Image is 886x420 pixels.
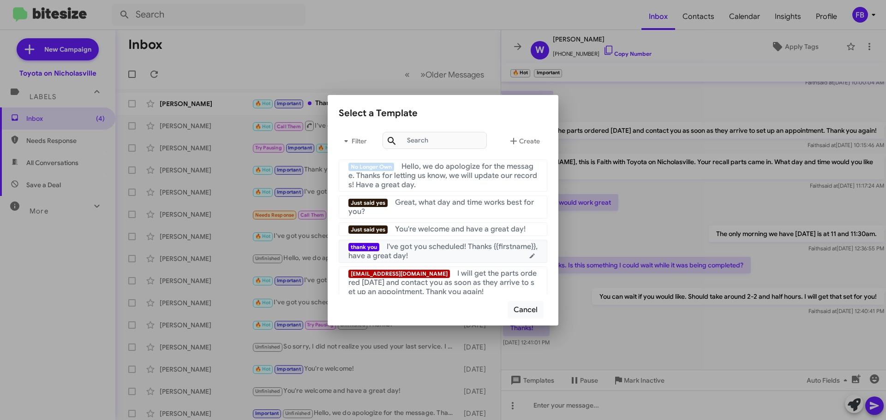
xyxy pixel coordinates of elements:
span: Just said yes [348,199,388,207]
span: Filter [339,133,368,149]
span: Just said yes [348,225,388,234]
button: Cancel [508,301,544,319]
input: Search [383,132,487,149]
span: No Longer Own [348,163,394,171]
span: Hello, we do apologize for the message. Thanks for letting us know, we will update our records! H... [348,162,537,189]
span: I've got you scheduled! Thanks {{firstname}}, have a great day! [348,242,538,260]
div: Select a Template [339,106,547,121]
span: You're welcome and have a great day! [395,225,526,234]
span: Great, what day and time works best for you? [348,198,534,216]
button: Create [501,130,547,152]
span: I will get the parts ordered [DATE] and contact you as soon as they arrive to set up an appointme... [348,269,537,296]
button: Filter [339,130,368,152]
span: [EMAIL_ADDRESS][DOMAIN_NAME] [348,270,450,278]
span: Create [508,133,540,149]
span: thank you [348,243,379,251]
